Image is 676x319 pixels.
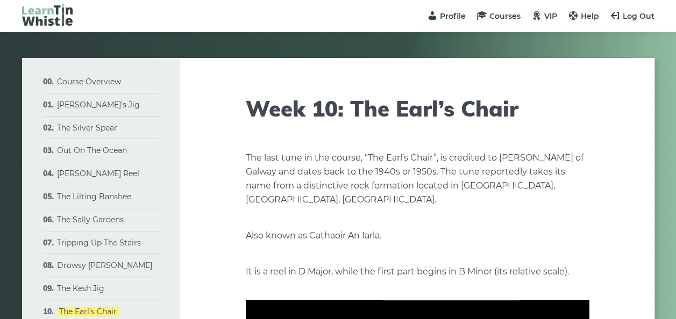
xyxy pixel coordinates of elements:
[610,11,654,21] a: Log Out
[57,169,139,178] a: [PERSON_NAME] Reel
[57,146,127,155] a: Out On The Ocean
[246,96,589,121] h1: Week 10: The Earl’s Chair
[57,77,121,86] a: Course Overview
[476,11,521,21] a: Courses
[544,11,557,21] span: VIP
[57,123,117,133] a: The Silver Spear
[22,4,73,26] img: LearnTinWhistle.com
[57,307,119,316] a: The Earl’s Chair
[568,11,599,21] a: Help
[57,192,131,201] a: The Lilting Banshee
[57,215,124,224] a: The Sally Gardens
[440,11,466,21] span: Profile
[57,238,141,248] a: Tripping Up The Stairs
[57,260,152,270] a: Drowsy [PERSON_NAME]
[57,284,104,293] a: The Kesh Jig
[246,229,589,243] p: Also known as Cathaoir An Iarla.
[623,11,654,21] span: Log Out
[57,100,140,110] a: [PERSON_NAME]’s Jig
[531,11,557,21] a: VIP
[581,11,599,21] span: Help
[489,11,521,21] span: Courses
[427,11,466,21] a: Profile
[246,265,589,279] p: It is a reel in D Major, while the first part begins in B Minor (its relative scale).
[246,151,589,207] p: The last tune in the course, “The Earl’s Chair”, is credited to [PERSON_NAME] of Galway and dates...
